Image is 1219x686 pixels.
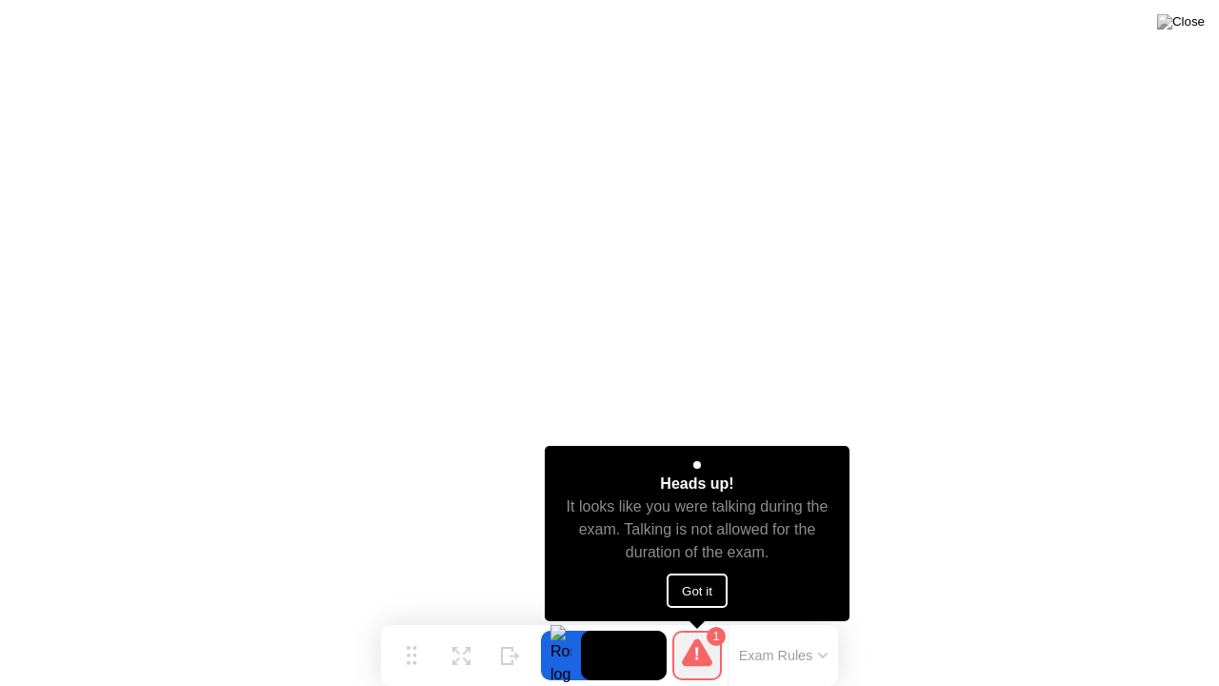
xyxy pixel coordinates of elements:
div: 1 [707,627,726,646]
div: It looks like you were talking during the exam. Talking is not allowed for the duration of the exam. [562,495,833,564]
div: Heads up! [660,473,733,495]
img: Close [1157,14,1205,30]
button: Exam Rules [733,647,834,664]
button: Got it [667,574,728,608]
